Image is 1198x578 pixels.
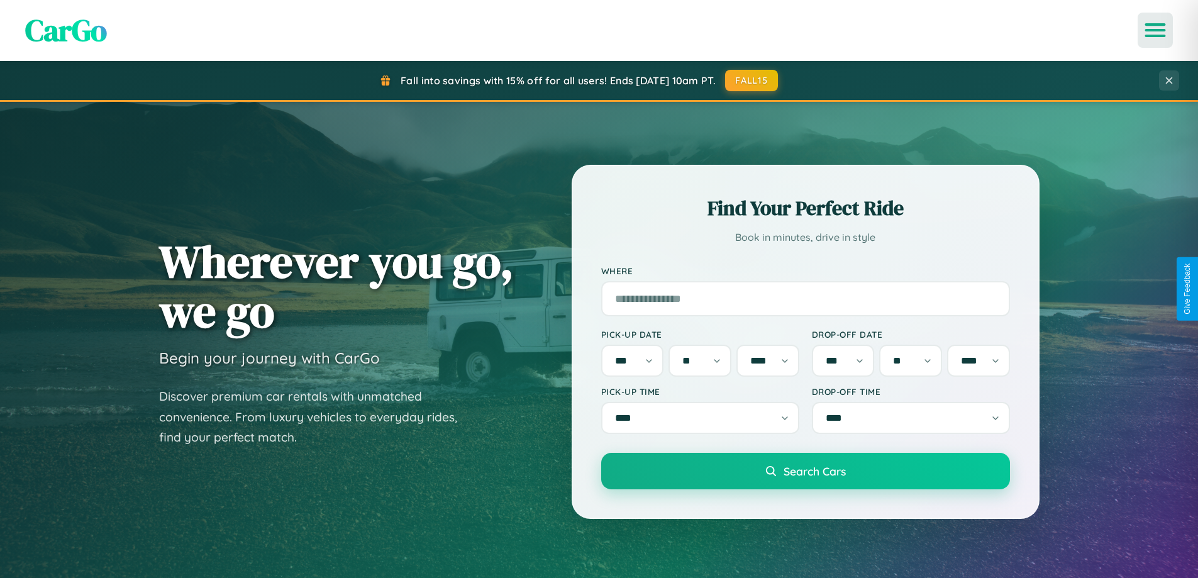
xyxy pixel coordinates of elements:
[159,348,380,367] h3: Begin your journey with CarGo
[725,70,778,91] button: FALL15
[1138,13,1173,48] button: Open menu
[601,329,799,340] label: Pick-up Date
[784,464,846,478] span: Search Cars
[601,453,1010,489] button: Search Cars
[812,386,1010,397] label: Drop-off Time
[1183,264,1192,314] div: Give Feedback
[601,194,1010,222] h2: Find Your Perfect Ride
[159,236,514,336] h1: Wherever you go, we go
[25,9,107,51] span: CarGo
[159,386,474,448] p: Discover premium car rentals with unmatched convenience. From luxury vehicles to everyday rides, ...
[601,265,1010,276] label: Where
[601,386,799,397] label: Pick-up Time
[401,74,716,87] span: Fall into savings with 15% off for all users! Ends [DATE] 10am PT.
[601,228,1010,247] p: Book in minutes, drive in style
[812,329,1010,340] label: Drop-off Date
